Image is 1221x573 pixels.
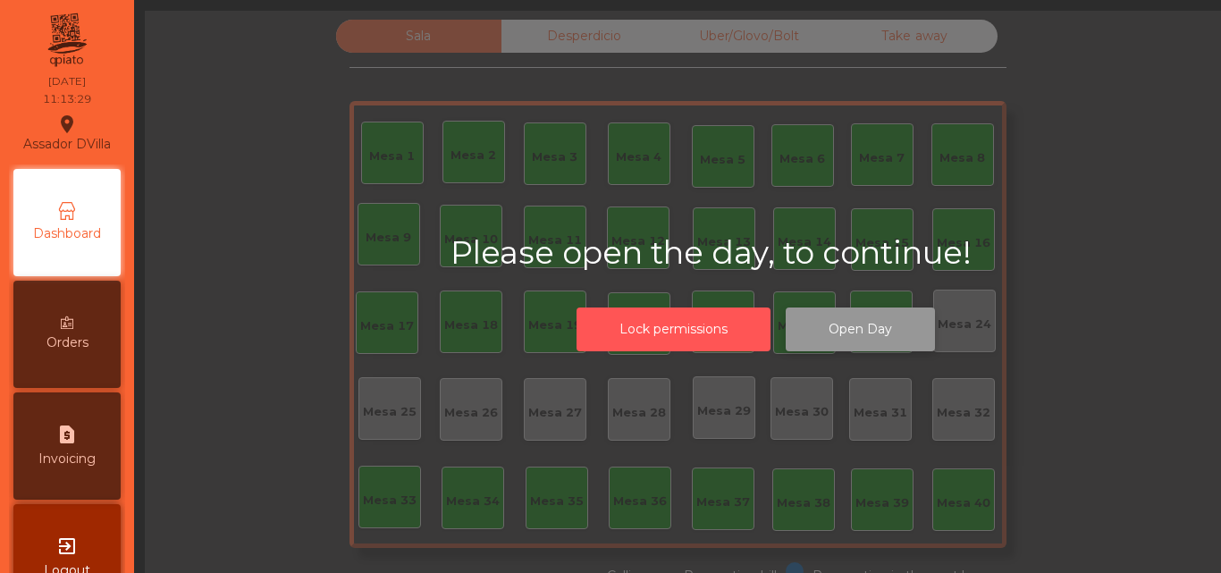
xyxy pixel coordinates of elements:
i: exit_to_app [56,535,78,557]
div: 11:13:29 [43,91,91,107]
span: Invoicing [38,450,96,468]
i: request_page [56,424,78,445]
span: Orders [46,333,88,352]
h2: Please open the day, to continue! [451,234,1061,272]
div: [DATE] [48,73,86,89]
span: Dashboard [33,224,101,243]
div: Assador DVilla [23,111,111,156]
img: qpiato [45,9,88,72]
i: location_on [56,114,78,135]
button: Lock permissions [577,308,770,351]
button: Open Day [786,308,935,351]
